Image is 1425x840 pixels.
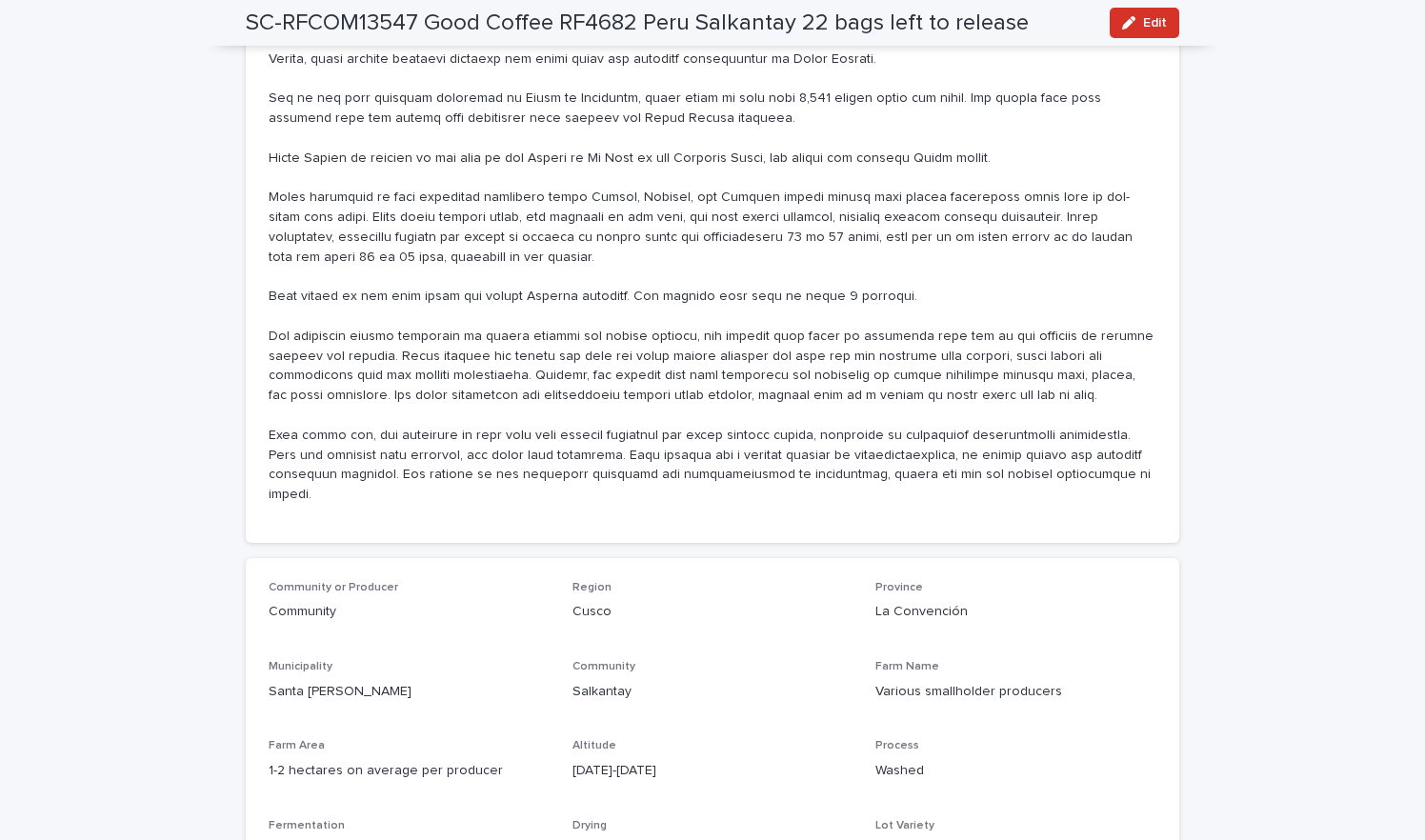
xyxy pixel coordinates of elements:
[269,761,550,781] p: 1-2 hectares on average per producer
[572,682,853,702] p: Salkantay
[875,582,923,593] span: Province
[875,820,934,831] span: Lot Variety
[1110,8,1179,38] button: Edit
[572,582,612,593] span: Region
[875,602,1156,622] p: La Convención
[269,682,550,702] p: Santa [PERSON_NAME]
[572,820,607,831] span: Drying
[269,740,325,751] span: Farm Area
[572,602,853,622] p: Cusco
[875,740,919,751] span: Process
[269,661,332,672] span: Municipality
[875,682,1156,702] p: Various smallholder producers
[572,761,853,781] p: [DATE]-[DATE]
[269,582,398,593] span: Community or Producer
[269,602,550,622] p: Community
[572,661,635,672] span: Community
[572,740,616,751] span: Altitude
[269,820,345,831] span: Fermentation
[1143,16,1167,30] span: Edit
[875,761,1156,781] p: Washed
[246,10,1029,37] h2: SC-RFCOM13547 Good Coffee RF4682 Peru Salkantay 22 bags left to release
[875,661,939,672] span: Farm Name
